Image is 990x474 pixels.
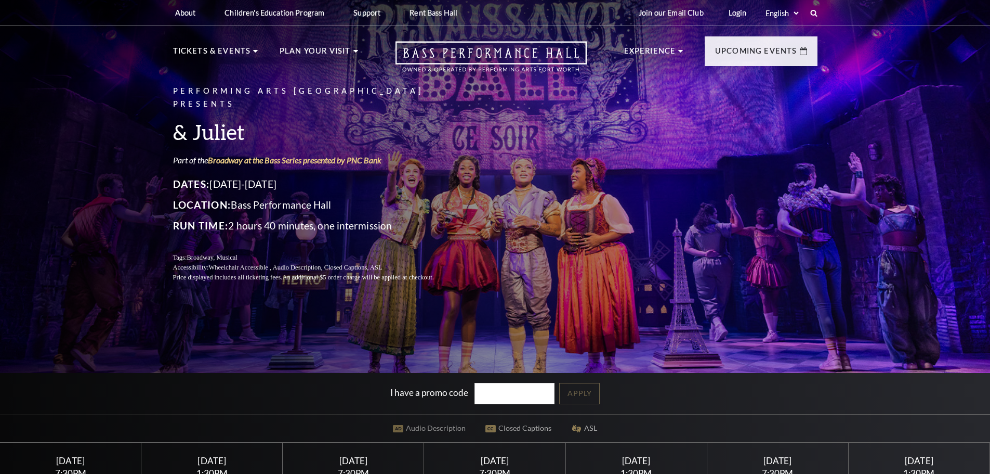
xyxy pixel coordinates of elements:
[175,8,196,17] p: About
[410,8,457,17] p: Rent Bass Hall
[173,155,459,166] p: Part of the
[280,45,351,63] p: Plan Your Visit
[353,8,380,17] p: Support
[437,455,553,466] div: [DATE]
[763,8,800,18] select: Select:
[390,387,468,398] label: I have a promo code
[861,455,978,466] div: [DATE]
[295,455,412,466] div: [DATE]
[173,178,210,190] span: Dates:
[12,455,129,466] div: [DATE]
[208,155,381,165] a: Broadway at the Bass Series presented by PNC Bank
[173,199,231,211] span: Location:
[187,254,237,261] span: Broadway, Musical
[173,119,459,145] h3: & Juliet
[578,455,694,466] div: [DATE]
[715,45,797,63] p: Upcoming Events
[208,264,382,271] span: Wheelchair Accessible , Audio Description, Closed Captions, ASL
[624,45,676,63] p: Experience
[173,253,459,263] p: Tags:
[719,455,836,466] div: [DATE]
[173,45,251,63] p: Tickets & Events
[173,85,459,111] p: Performing Arts [GEOGRAPHIC_DATA] Presents
[282,274,433,281] span: An additional $5 order charge will be applied at checkout.
[173,263,459,273] p: Accessibility:
[173,220,229,232] span: Run Time:
[173,197,459,213] p: Bass Performance Hall
[154,455,270,466] div: [DATE]
[173,176,459,193] p: [DATE]-[DATE]
[225,8,324,17] p: Children's Education Program
[173,217,459,234] p: 2 hours 40 minutes, one intermission
[173,273,459,283] p: Price displayed includes all ticketing fees.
